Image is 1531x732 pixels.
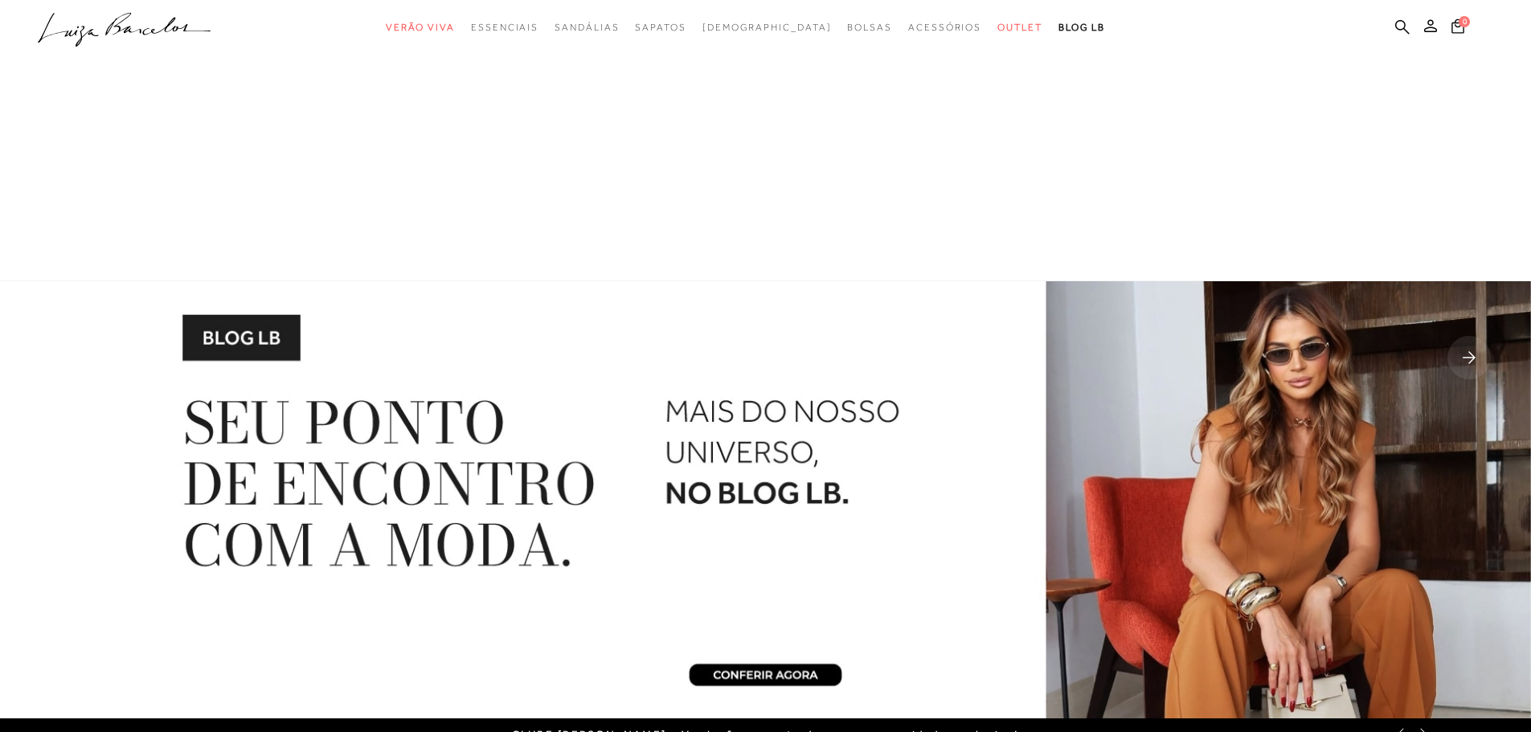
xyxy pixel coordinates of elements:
a: categoryNavScreenReaderText [997,13,1042,43]
span: [DEMOGRAPHIC_DATA] [702,22,832,33]
span: 0 [1459,16,1470,27]
span: Sandálias [555,22,619,33]
a: categoryNavScreenReaderText [555,13,619,43]
a: noSubCategoriesText [702,13,832,43]
a: categoryNavScreenReaderText [471,13,538,43]
a: categoryNavScreenReaderText [908,13,981,43]
span: Bolsas [847,22,892,33]
span: Sapatos [635,22,686,33]
a: categoryNavScreenReaderText [635,13,686,43]
a: categoryNavScreenReaderText [386,13,455,43]
button: 0 [1447,18,1469,39]
span: Verão Viva [386,22,455,33]
a: BLOG LB [1058,13,1105,43]
span: Acessórios [908,22,981,33]
span: Outlet [997,22,1042,33]
a: categoryNavScreenReaderText [847,13,892,43]
span: Essenciais [471,22,538,33]
span: BLOG LB [1058,22,1105,33]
